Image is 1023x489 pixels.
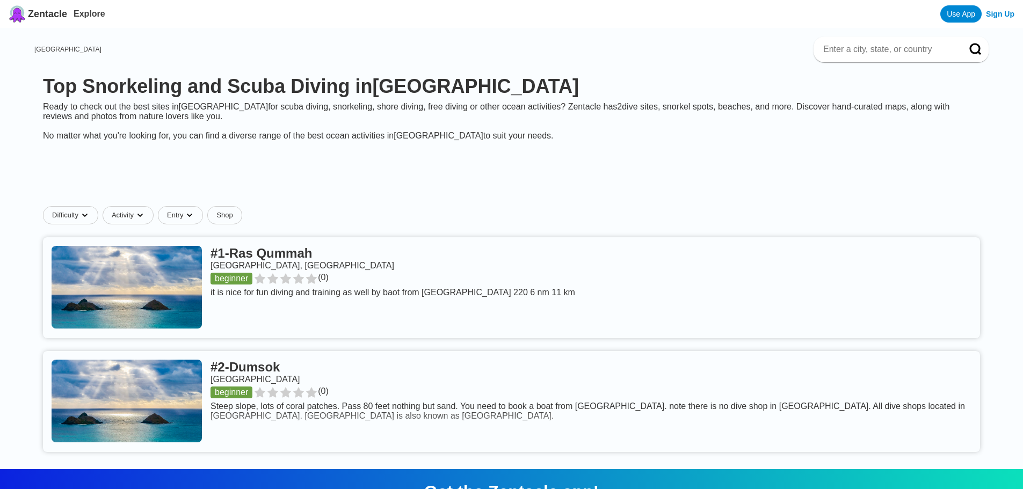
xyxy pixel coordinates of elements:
a: Zentacle logoZentacle [9,5,67,23]
img: Zentacle logo [9,5,26,23]
a: Shop [207,206,242,224]
h1: Top Snorkeling and Scuba Diving in [GEOGRAPHIC_DATA] [43,75,980,98]
span: Activity [112,211,134,220]
img: dropdown caret [136,211,144,220]
span: Zentacle [28,9,67,20]
img: dropdown caret [81,211,89,220]
span: Entry [167,211,183,220]
button: Difficultydropdown caret [43,206,103,224]
a: Use App [940,5,982,23]
div: Ready to check out the best sites in [GEOGRAPHIC_DATA] for scuba diving, snorkeling, shore diving... [34,102,989,141]
img: dropdown caret [185,211,194,220]
span: Difficulty [52,211,78,220]
button: Entrydropdown caret [158,206,207,224]
a: Explore [74,9,105,18]
a: [GEOGRAPHIC_DATA] [34,46,101,53]
a: Sign Up [986,10,1014,18]
input: Enter a city, state, or country [822,44,954,55]
button: Activitydropdown caret [103,206,158,224]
